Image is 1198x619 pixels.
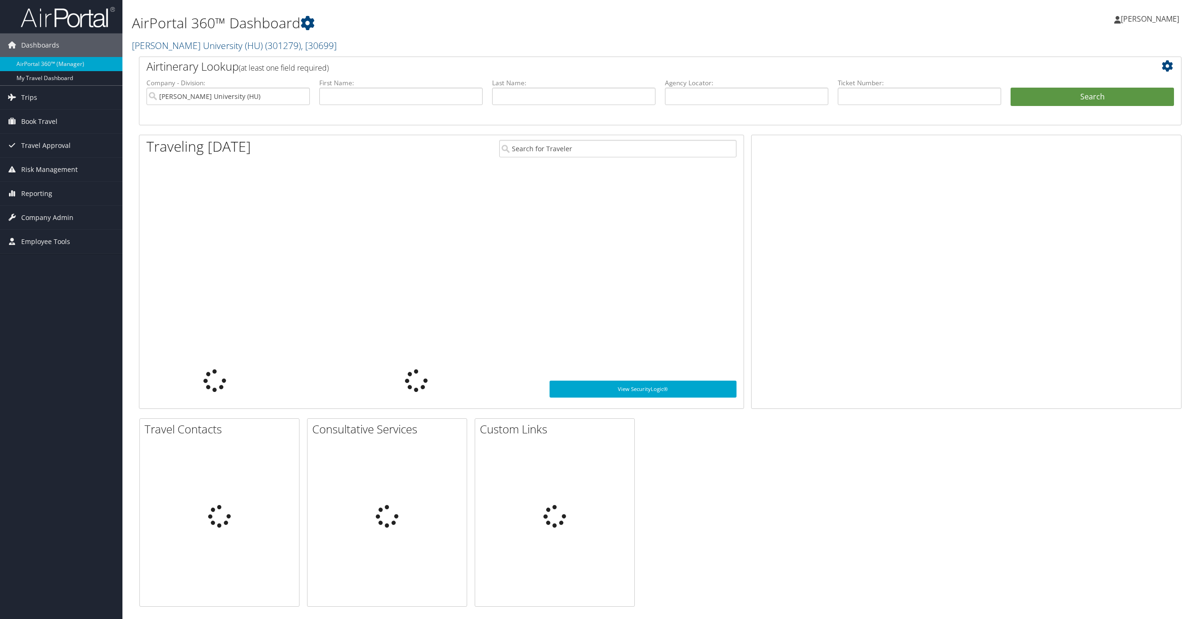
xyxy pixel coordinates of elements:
span: (at least one field required) [239,63,329,73]
label: Company - Division: [146,78,310,88]
span: Company Admin [21,206,73,229]
button: Search [1011,88,1174,106]
h1: AirPortal 360™ Dashboard [132,13,836,33]
label: Ticket Number: [838,78,1001,88]
span: , [ 30699 ] [301,39,337,52]
label: Last Name: [492,78,656,88]
span: Dashboards [21,33,59,57]
span: [PERSON_NAME] [1121,14,1179,24]
span: Reporting [21,182,52,205]
h2: Custom Links [480,421,634,437]
label: First Name: [319,78,483,88]
a: View SecurityLogic® [550,381,737,398]
a: [PERSON_NAME] [1114,5,1189,33]
h2: Consultative Services [312,421,467,437]
input: Search for Traveler [499,140,737,157]
h1: Traveling [DATE] [146,137,251,156]
span: Travel Approval [21,134,71,157]
a: [PERSON_NAME] University (HU) [132,39,337,52]
span: Trips [21,86,37,109]
span: ( 301279 ) [265,39,301,52]
span: Employee Tools [21,230,70,253]
h2: Airtinerary Lookup [146,58,1087,74]
span: Risk Management [21,158,78,181]
span: Book Travel [21,110,57,133]
label: Agency Locator: [665,78,828,88]
h2: Travel Contacts [145,421,299,437]
img: airportal-logo.png [21,6,115,28]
